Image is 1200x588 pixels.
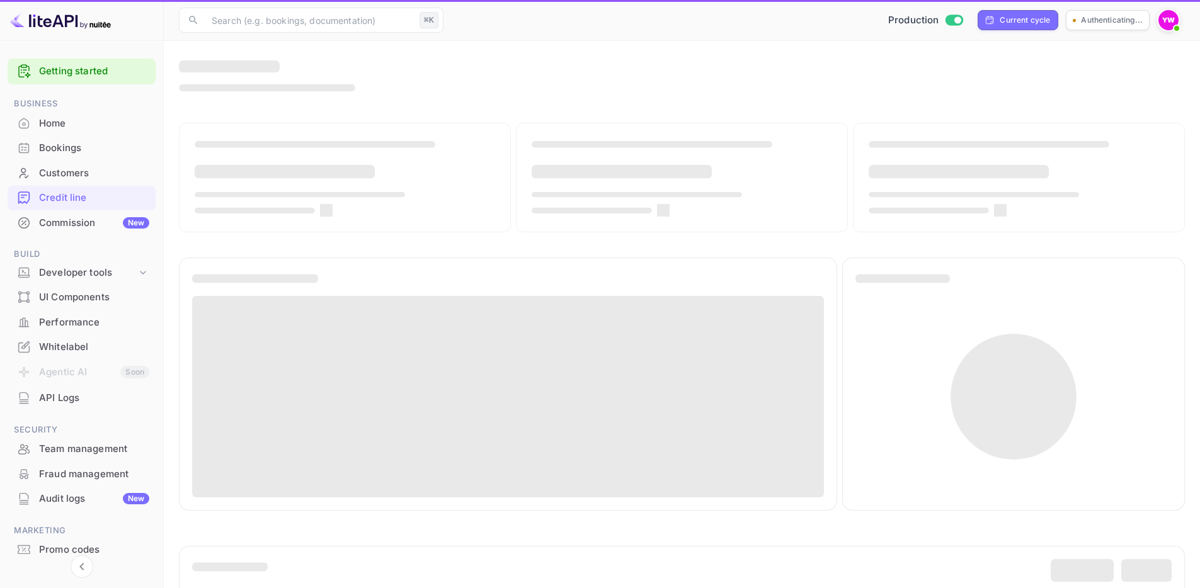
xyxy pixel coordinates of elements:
[39,467,149,482] div: Fraud management
[1081,14,1143,26] p: Authenticating...
[1158,10,1179,30] img: Yahav Winkler
[8,538,156,561] a: Promo codes
[39,315,149,330] div: Performance
[8,285,156,310] div: UI Components
[8,538,156,562] div: Promo codes
[8,59,156,84] div: Getting started
[39,216,149,230] div: Commission
[10,10,111,30] img: LiteAPI logo
[8,262,156,284] div: Developer tools
[883,13,968,28] div: Switch to Sandbox mode
[8,462,156,485] a: Fraud management
[8,487,156,510] a: Audit logsNew
[71,555,93,578] button: Collapse navigation
[39,543,149,557] div: Promo codes
[888,13,939,28] span: Production
[8,310,156,334] a: Performance
[8,136,156,159] a: Bookings
[8,161,156,184] a: Customers
[8,310,156,335] div: Performance
[39,442,149,456] div: Team management
[39,116,149,131] div: Home
[39,191,149,205] div: Credit line
[420,12,438,28] div: ⌘K
[8,462,156,487] div: Fraud management
[8,211,156,234] a: CommissionNew
[39,141,149,155] div: Bookings
[8,335,156,359] div: Whitelabel
[39,166,149,181] div: Customers
[8,247,156,261] span: Build
[8,386,156,410] div: API Logs
[8,186,156,210] div: Credit line
[1000,14,1050,26] div: Current cycle
[8,136,156,161] div: Bookings
[8,386,156,409] a: API Logs
[39,266,137,280] div: Developer tools
[8,335,156,358] a: Whitelabel
[39,340,149,354] div: Whitelabel
[8,97,156,111] span: Business
[123,217,149,229] div: New
[8,211,156,235] div: CommissionNew
[39,391,149,405] div: API Logs
[8,111,156,135] a: Home
[123,493,149,504] div: New
[8,186,156,209] a: Credit line
[8,437,156,460] a: Team management
[39,492,149,506] div: Audit logs
[8,423,156,437] span: Security
[204,8,414,33] input: Search (e.g. bookings, documentation)
[8,111,156,136] div: Home
[39,64,149,79] a: Getting started
[8,487,156,511] div: Audit logsNew
[8,524,156,538] span: Marketing
[8,437,156,461] div: Team management
[8,161,156,186] div: Customers
[8,285,156,308] a: UI Components
[39,290,149,305] div: UI Components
